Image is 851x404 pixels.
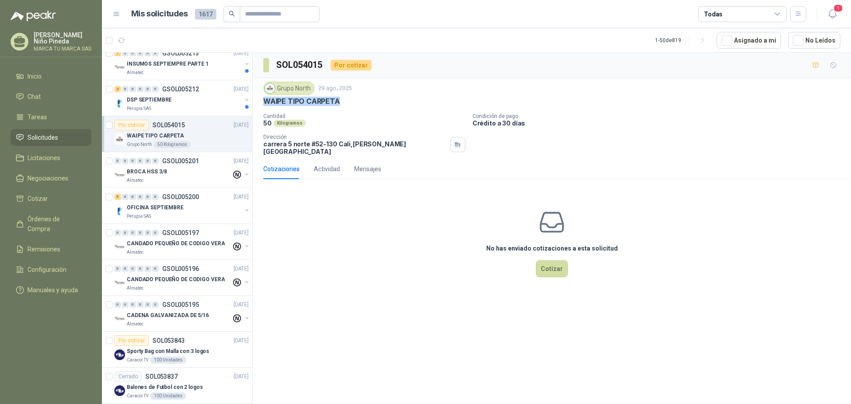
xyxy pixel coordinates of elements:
p: [DATE] [234,301,249,309]
div: Actividad [314,164,340,174]
p: [DATE] [234,337,249,345]
div: Por cotizar [114,335,149,346]
p: Sporty Bag con Malla con 3 logos [127,347,209,356]
img: Logo peakr [11,11,56,21]
div: 5 [114,194,121,200]
p: Perugia SAS [127,213,151,220]
div: 0 [129,158,136,164]
p: 50 [263,119,272,127]
p: GSOL005212 [162,86,199,92]
a: CerradoSOL053837[DATE] Company LogoBalones de Futbol con 2 logosCaracol TV100 Unidades [102,368,252,404]
a: Chat [11,88,91,105]
div: 100 Unidades [150,392,186,400]
p: INSUMOS SEPTIEMPRE PARTE 1 [127,60,209,68]
div: 0 [152,50,159,56]
div: 0 [122,194,129,200]
p: SOL054015 [152,122,185,128]
p: Caracol TV [127,392,148,400]
div: 0 [114,266,121,272]
p: DSP SEPTIEMBRE [127,96,172,104]
a: Licitaciones [11,149,91,166]
p: WAIPE TIPO CARPETA [263,97,340,106]
p: [DATE] [234,229,249,237]
div: 0 [137,194,144,200]
div: 0 [137,50,144,56]
div: 0 [144,194,151,200]
img: Company Logo [265,83,275,93]
a: 0 0 0 0 0 0 GSOL005196[DATE] Company LogoCANDADO PEQUEÑO DE CODIGO VERAAlmatec [114,263,250,292]
p: GSOL005213 [162,50,199,56]
img: Company Logo [114,170,125,180]
p: SOL053837 [145,373,178,380]
a: 0 0 0 0 0 0 GSOL005201[DATE] Company LogoBROCA HSS 3/8Almatec [114,156,250,184]
a: Solicitudes [11,129,91,146]
div: 0 [144,266,151,272]
span: search [229,11,235,17]
a: Inicio [11,68,91,85]
div: 0 [129,50,136,56]
p: Almatec [127,249,144,256]
div: 0 [114,302,121,308]
p: SOL053843 [152,337,185,344]
div: 0 [129,194,136,200]
span: Remisiones [27,244,60,254]
p: WAIPE TIPO CARPETA [127,132,184,140]
p: GSOL005200 [162,194,199,200]
div: 0 [152,158,159,164]
img: Company Logo [114,206,125,216]
p: [DATE] [234,193,249,201]
span: Chat [27,92,41,102]
h1: Mis solicitudes [131,8,188,20]
div: 0 [114,158,121,164]
a: Por cotizarSOL054015[DATE] Company LogoWAIPE TIPO CARPETAGrupo North50 Kilogramos [102,116,252,152]
p: Condición de pago [472,113,847,119]
img: Company Logo [114,242,125,252]
p: GSOL005196 [162,266,199,272]
a: 2 0 0 0 0 0 GSOL005212[DATE] Company LogoDSP SEPTIEMBREPerugia SAS [114,84,250,112]
div: 0 [137,158,144,164]
span: Manuales y ayuda [27,285,78,295]
p: [DATE] [234,265,249,273]
div: Por cotizar [114,120,149,130]
span: 1617 [195,9,216,20]
span: Cotizar [27,194,48,204]
div: 0 [122,230,129,236]
a: Tareas [11,109,91,126]
p: BROCA HSS 3/8 [127,168,167,176]
button: 1 [824,6,840,22]
div: 0 [137,302,144,308]
div: 0 [144,50,151,56]
div: 0 [129,266,136,272]
p: [DATE] [234,85,249,94]
div: Cotizaciones [263,164,300,174]
p: Grupo North [127,141,152,148]
div: 0 [122,302,129,308]
div: Cerrado [114,371,142,382]
div: 100 Unidades [150,357,186,364]
p: GSOL005197 [162,230,199,236]
a: 0 0 0 0 0 0 GSOL005197[DATE] Company LogoCANDADO PEQUEÑO DE CODIGO VERAAlmatec [114,227,250,256]
a: Configuración [11,261,91,278]
img: Company Logo [114,62,125,73]
div: 0 [122,266,129,272]
div: 0 [152,194,159,200]
div: 1 - 50 de 819 [655,33,710,47]
p: Caracol TV [127,357,148,364]
span: Negociaciones [27,173,68,183]
p: Crédito a 30 días [472,119,847,127]
button: Asignado a mi [717,32,781,49]
div: 0 [129,86,136,92]
p: Almatec [127,69,144,76]
p: [DATE] [234,373,249,381]
img: Company Logo [114,134,125,145]
div: 0 [152,230,159,236]
div: 0 [129,302,136,308]
img: Company Logo [114,98,125,109]
a: Negociaciones [11,170,91,187]
div: 0 [122,86,129,92]
a: 1 0 0 0 0 0 GSOL005213[DATE] Company LogoINSUMOS SEPTIEMPRE PARTE 1Almatec [114,48,250,76]
p: Almatec [127,177,144,184]
a: Remisiones [11,241,91,258]
a: Manuales y ayuda [11,282,91,298]
div: 0 [137,230,144,236]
